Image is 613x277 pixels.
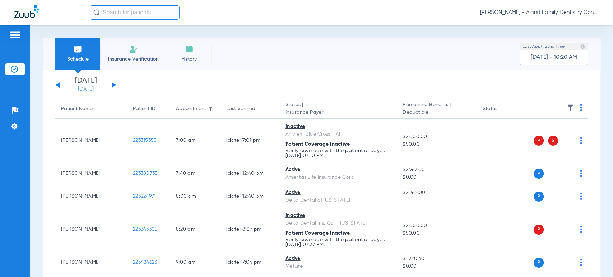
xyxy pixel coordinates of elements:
td: [DATE] 7:04 PM [220,251,280,274]
iframe: Chat Widget [577,243,613,277]
img: History [185,45,194,53]
td: 7:00 AM [170,119,220,162]
img: group-dot-blue.svg [580,137,582,144]
img: filter.svg [567,104,574,111]
div: Last Verified [226,105,274,113]
span: $50.00 [403,141,471,148]
span: P [534,192,544,202]
td: -- [477,162,525,185]
td: [DATE] 7:01 PM [220,119,280,162]
span: P [534,136,544,146]
div: MetLife [285,263,391,270]
span: 223380735 [133,171,158,176]
span: $50.00 [403,230,471,237]
span: $0.00 [403,263,471,270]
th: Remaining Benefits | [397,99,477,119]
div: Patient ID [133,105,155,113]
td: -- [477,251,525,274]
div: Active [285,166,391,174]
div: Active [285,255,391,263]
td: 8:20 AM [170,208,220,251]
div: Inactive [285,212,391,220]
th: Status [477,99,525,119]
td: [DATE] 8:07 PM [220,208,280,251]
td: [PERSON_NAME] [55,208,127,251]
div: Delta Dental of [US_STATE] [285,197,391,204]
img: group-dot-blue.svg [580,226,582,233]
span: S [548,136,558,146]
td: -- [477,185,525,208]
div: Patient Name [61,105,93,113]
input: Search for patients [90,5,180,20]
img: Manual Insurance Verification [129,45,138,53]
span: History [172,56,206,63]
div: Appointment [176,105,215,113]
span: $0.00 [403,174,471,181]
span: Schedule [61,56,95,63]
div: Active [285,189,391,197]
td: [PERSON_NAME] [55,251,127,274]
td: [PERSON_NAME] [55,119,127,162]
span: Insurance Payer [285,109,391,116]
span: -- [403,197,471,204]
a: [DATE] [64,86,107,93]
img: Zuub Logo [14,5,39,18]
td: [DATE] 12:40 PM [220,185,280,208]
td: [PERSON_NAME] [55,162,127,185]
img: group-dot-blue.svg [580,104,582,111]
div: Last Verified [226,105,255,113]
span: P [534,225,544,235]
span: $2,000.00 [403,222,471,230]
img: Search Icon [93,9,100,16]
span: $1,220.40 [403,255,471,263]
div: Delta Dental Ins. Co. - [US_STATE] [285,220,391,227]
span: 223343305 [133,227,158,232]
td: [DATE] 12:40 PM [220,162,280,185]
p: Verify coverage with the patient or payer. [DATE] 07:10 PM. [285,148,391,158]
span: Last Appt. Sync Time: [523,43,566,50]
span: P [534,258,544,268]
img: Schedule [74,45,82,53]
span: Patient Coverage Inactive [285,231,350,236]
div: Patient Name [61,105,121,113]
img: group-dot-blue.svg [580,193,582,200]
span: Patient Coverage Inactive [285,142,350,147]
td: -- [477,208,525,251]
span: 223315353 [133,138,156,143]
td: [PERSON_NAME] [55,185,127,208]
span: 223224971 [133,194,156,199]
span: $2,000.00 [403,133,471,141]
td: 8:00 AM [170,185,220,208]
span: Deductible [403,109,471,116]
div: Appointment [176,105,206,113]
div: Ameritas Life Insurance Corp. [285,174,391,181]
img: last sync help info [580,44,585,49]
th: Status | [280,99,397,119]
span: $2,265.00 [403,189,471,197]
span: Insurance Verification [106,56,161,63]
div: Patient ID [133,105,164,113]
td: 9:00 AM [170,251,220,274]
li: [DATE] [64,77,107,93]
span: [DATE] - 10:20 AM [531,54,577,61]
div: Inactive [285,123,391,131]
span: $2,967.00 [403,166,471,174]
span: 223424623 [133,260,157,265]
td: -- [477,119,525,162]
p: Verify coverage with the patient or payer. [DATE] 07:37 PM. [285,237,391,247]
span: [PERSON_NAME] - Aland Family Dentistry Continental [480,9,599,16]
div: Anthem Blue Cross - AI [285,131,391,138]
td: 7:40 AM [170,162,220,185]
span: P [534,169,544,179]
img: group-dot-blue.svg [580,170,582,177]
img: hamburger-icon [9,30,21,39]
